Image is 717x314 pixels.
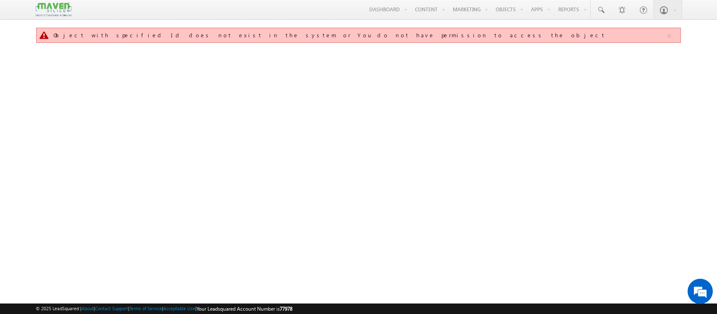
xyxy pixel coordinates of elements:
[197,306,292,312] span: Your Leadsquared Account Number is
[36,305,292,313] span: © 2025 LeadSquared | | | | |
[95,306,128,311] a: Contact Support
[36,2,71,17] img: Custom Logo
[53,31,665,39] div: Object with specified Id does not exist in the system or You do not have permission to access the...
[81,306,94,311] a: About
[129,306,162,311] a: Terms of Service
[280,306,292,312] span: 77978
[163,306,195,311] a: Acceptable Use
